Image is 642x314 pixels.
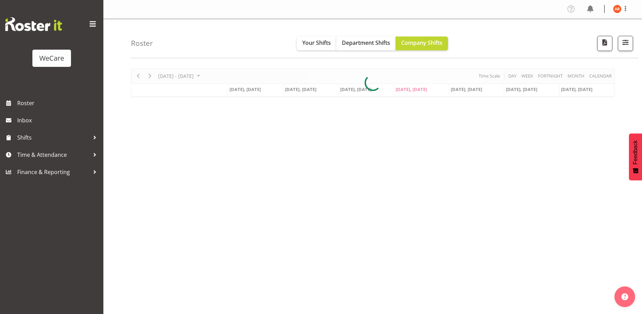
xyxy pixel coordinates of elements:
button: Feedback - Show survey [629,133,642,180]
img: andrea-ramirez11591.jpg [613,5,621,13]
span: Shifts [17,132,90,143]
span: Feedback [632,140,639,164]
span: Company Shifts [401,39,442,47]
span: Roster [17,98,100,108]
span: Department Shifts [342,39,390,47]
button: Your Shifts [297,37,336,50]
button: Filter Shifts [618,36,633,51]
div: WeCare [39,53,64,63]
button: Department Shifts [336,37,396,50]
button: Download a PDF of the roster according to the set date range. [597,36,612,51]
img: help-xxl-2.png [621,293,628,300]
span: Finance & Reporting [17,167,90,177]
span: Your Shifts [302,39,331,47]
span: Inbox [17,115,100,125]
h4: Roster [131,39,153,47]
button: Company Shifts [396,37,448,50]
span: Time & Attendance [17,150,90,160]
img: Rosterit website logo [5,17,62,31]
